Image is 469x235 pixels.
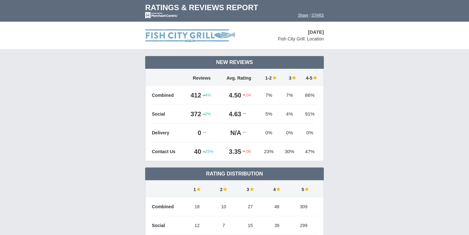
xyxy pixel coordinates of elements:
[152,216,184,235] td: Social
[280,124,300,142] td: 0%
[184,105,203,124] td: 372
[184,69,220,86] td: Reviews
[311,13,324,18] a: STARS
[258,124,280,142] td: 0%
[278,36,324,41] span: Fish City Grill: Location
[290,197,317,216] td: 309
[280,69,300,86] td: 3
[308,29,324,35] span: [DATE]
[264,180,290,197] td: 4
[237,197,264,216] td: 27
[203,149,213,154] span: 25%
[203,92,211,98] span: 4%
[203,111,211,117] span: 2%
[291,75,296,80] img: star-full-15.png
[258,105,280,124] td: 5%
[237,180,264,197] td: 3
[299,124,317,142] td: 0%
[184,180,210,197] td: 1
[237,216,264,235] td: 15
[299,142,317,161] td: 47%
[184,142,203,161] td: 40
[145,12,178,18] img: mc-powered-by-logo-white-103.png
[220,105,243,124] td: 4.63
[220,69,258,86] td: Avg. Rating
[152,124,184,142] td: Delivery
[304,187,309,191] img: star-full-15.png
[184,124,203,142] td: 0
[243,149,251,154] span: .06
[152,197,184,216] td: Combined
[152,86,184,105] td: Combined
[220,86,243,105] td: 4.50
[152,142,184,161] td: Contact Us
[299,86,317,105] td: 86%
[196,187,201,191] img: star-full-15.png
[290,216,317,235] td: 299
[184,86,203,105] td: 412
[309,13,310,18] span: |
[264,197,290,216] td: 48
[299,105,317,124] td: 91%
[184,216,210,235] td: 12
[290,180,317,197] td: 5
[249,187,254,191] img: star-full-15.png
[280,105,300,124] td: 4%
[243,92,251,98] span: .04
[276,187,280,191] img: star-full-15.png
[280,142,300,161] td: 30%
[145,56,324,69] td: New Reviews
[145,28,235,43] img: stars-fish-city-grill-logo-50.png
[222,187,227,191] img: star-full-15.png
[152,105,184,124] td: Social
[210,180,237,197] td: 2
[280,86,300,105] td: 7%
[298,13,308,18] a: Share
[299,69,317,86] td: 4-5
[210,216,237,235] td: 7
[220,142,243,161] td: 3.35
[272,75,277,80] img: star-full-15.png
[264,216,290,235] td: 39
[220,124,243,142] td: N/A
[258,142,280,161] td: 23%
[258,69,280,86] td: 1-2
[210,197,237,216] td: 10
[312,75,317,80] img: star-full-15.png
[145,167,324,180] td: Rating Distribution
[258,86,280,105] td: 7%
[184,197,210,216] td: 18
